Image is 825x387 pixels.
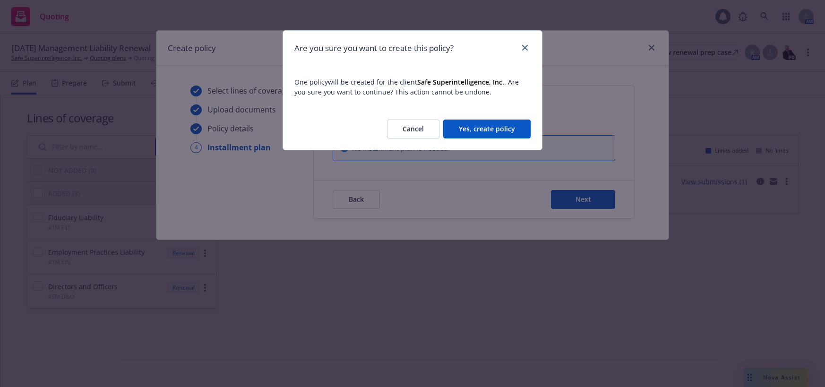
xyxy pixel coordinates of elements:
[417,77,504,86] strong: Safe Superintelligence, Inc.
[443,120,531,138] button: Yes, create policy
[387,120,439,138] button: Cancel
[519,42,531,53] a: close
[294,77,531,97] span: One policy will be created for the client . Are you sure you want to continue? This action cannot...
[294,42,454,54] h1: Are you sure you want to create this policy?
